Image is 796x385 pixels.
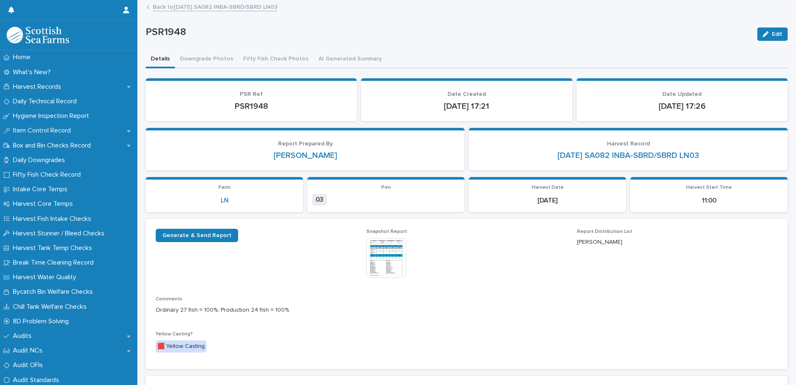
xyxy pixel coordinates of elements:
span: Harvest Start Time [686,185,732,190]
p: Harvest Tank Temp Checks [10,244,99,252]
button: Edit [757,27,788,41]
p: PSR1948 [156,101,347,111]
button: Details [146,51,175,68]
span: Pen [381,185,391,190]
p: Intake Core Temps [10,185,74,193]
span: Yellow Casting? [156,332,193,337]
a: [DATE] SA082 INBA-SBRD/SBRD LN03 [557,150,699,160]
a: [PERSON_NAME] [274,150,337,160]
span: Report Distribution List [577,229,632,234]
p: Hygiene Inspection Report [10,112,96,120]
p: Home [10,53,37,61]
p: Break Time Cleaning Record [10,259,100,267]
p: 8D Problem Solving [10,317,75,325]
p: Audit NCs [10,347,49,355]
p: Daily Downgrades [10,156,72,164]
p: [DATE] 17:26 [587,101,778,111]
span: Edit [772,31,782,37]
p: Harvest Stunner / Bleed Checks [10,230,111,237]
a: Back to[DATE] SA082 INBA-SBRD/SBRD LN03 [153,2,277,11]
p: Harvest Water Quality [10,273,83,281]
p: Harvest Core Temps [10,200,80,208]
span: Harvest Record [607,141,650,147]
p: [DATE] [474,197,621,205]
span: Comments [156,297,182,302]
img: mMrefqRFQpe26GRNOUkG [7,27,69,43]
span: 03 [312,194,327,205]
span: Harvest Date [532,185,564,190]
p: Chill Tank Welfare Checks [10,303,93,311]
p: [PERSON_NAME] [577,238,778,247]
div: 🟥 Yellow Casting [156,340,206,352]
p: 11:00 [635,197,783,205]
span: Report Prepared By [278,141,333,147]
p: Audit Standards [10,376,66,384]
p: Bycatch Bin Welfare Checks [10,288,99,296]
p: [DATE] 17:21 [371,101,562,111]
a: Generate & Send Report [156,229,238,242]
p: Box and Bin Checks Record [10,142,97,150]
span: Generate & Send Report [162,232,231,238]
p: Audit OFIs [10,361,50,369]
a: LN [221,197,229,205]
button: Fifty Fish Check Photos [238,51,313,68]
p: Daily Technical Record [10,97,83,105]
button: Downgrade Photos [175,51,238,68]
button: AI Generated Summary [313,51,387,68]
span: Date Updated [662,91,701,97]
p: Harvest Fish Intake Checks [10,215,98,223]
p: What's New? [10,68,57,76]
p: Audits [10,332,38,340]
span: Snapshot Report [366,229,407,234]
p: Harvest Records [10,83,68,91]
p: Ordinary 27 fish = 100%; Production 24 fish = 100% [156,306,778,315]
p: PSR1948 [146,26,751,38]
span: PSR Ref [240,91,263,97]
span: Date Created [448,91,486,97]
span: Farm [219,185,231,190]
p: Fifty Fish Check Record [10,171,87,179]
p: Item Control Record [10,127,77,135]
